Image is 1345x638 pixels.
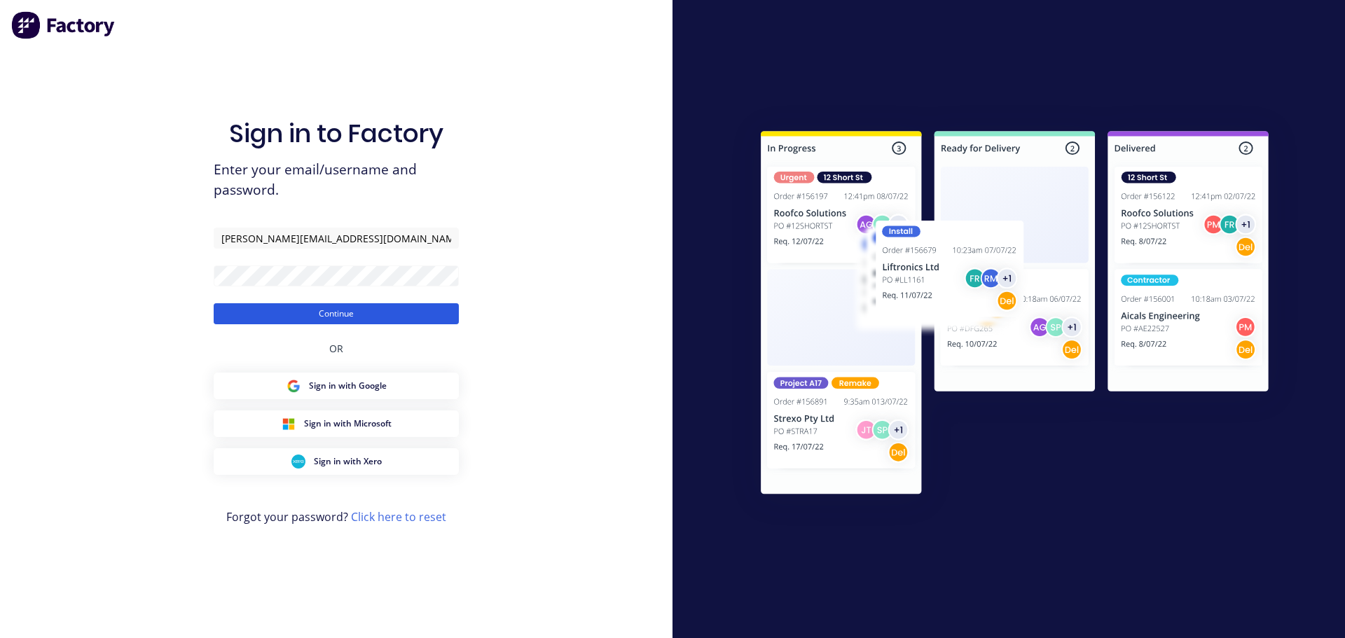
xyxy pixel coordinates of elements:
[730,103,1299,527] img: Sign in
[309,380,387,392] span: Sign in with Google
[329,324,343,373] div: OR
[214,228,459,249] input: Email/Username
[291,455,305,469] img: Xero Sign in
[287,379,301,393] img: Google Sign in
[214,373,459,399] button: Google Sign inSign in with Google
[11,11,116,39] img: Factory
[214,160,459,200] span: Enter your email/username and password.
[226,508,446,525] span: Forgot your password?
[214,448,459,475] button: Xero Sign inSign in with Xero
[304,417,392,430] span: Sign in with Microsoft
[229,118,443,148] h1: Sign in to Factory
[214,303,459,324] button: Continue
[214,410,459,437] button: Microsoft Sign inSign in with Microsoft
[314,455,382,468] span: Sign in with Xero
[351,509,446,525] a: Click here to reset
[282,417,296,431] img: Microsoft Sign in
